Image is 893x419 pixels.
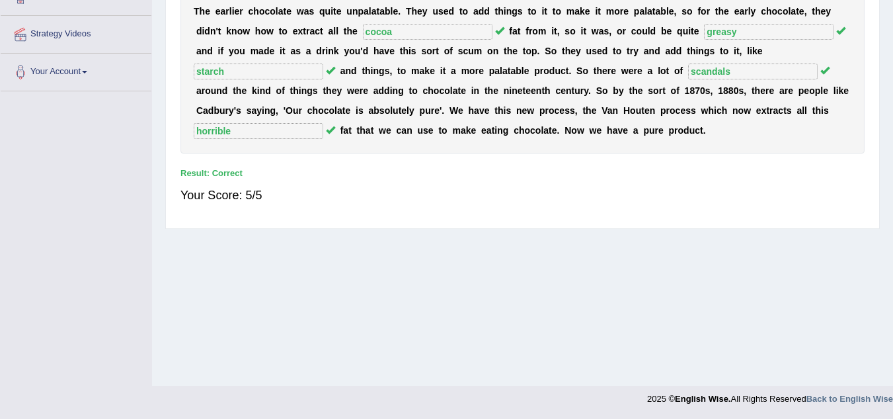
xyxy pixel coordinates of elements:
[443,66,446,76] b: t
[826,6,831,17] b: y
[630,46,633,56] b: r
[205,6,210,17] b: e
[597,46,602,56] b: e
[411,66,419,76] b: m
[777,6,783,17] b: c
[436,46,439,56] b: t
[506,6,512,17] b: n
[537,46,540,56] b: .
[652,6,656,17] b: t
[1,16,151,49] a: Strategy Videos
[290,46,295,56] b: a
[475,66,479,76] b: r
[468,46,474,56] b: u
[237,26,243,36] b: o
[449,6,455,17] b: d
[631,26,637,36] b: c
[426,46,432,56] b: o
[720,46,723,56] b: t
[440,66,443,76] b: i
[634,6,640,17] b: p
[667,26,672,36] b: e
[479,6,485,17] b: d
[309,26,315,36] b: a
[365,66,371,76] b: h
[510,66,516,76] b: a
[522,66,524,76] b: l
[676,46,682,56] b: d
[473,6,479,17] b: a
[376,6,379,17] b: t
[788,6,791,17] b: l
[566,6,574,17] b: m
[286,6,291,17] b: e
[487,46,493,56] b: o
[220,46,223,56] b: f
[373,66,379,76] b: n
[451,66,456,76] b: a
[422,6,428,17] b: y
[649,46,655,56] b: n
[449,46,453,56] b: f
[666,6,669,17] b: l
[210,26,216,36] b: n
[504,6,506,17] b: i
[650,26,656,36] b: d
[523,46,526,56] b: t
[432,46,436,56] b: r
[744,6,748,17] b: r
[334,46,339,56] b: k
[315,26,320,36] b: c
[740,46,742,56] b: ,
[417,6,422,17] b: e
[723,46,729,56] b: o
[806,394,893,404] a: Back to English Wise
[644,6,647,17] b: l
[617,26,623,36] b: o
[202,26,204,36] b: i
[707,6,710,17] b: r
[379,66,385,76] b: g
[531,6,537,17] b: o
[551,26,554,36] b: i
[562,46,565,56] b: t
[411,6,417,17] b: h
[666,46,671,56] b: a
[739,6,744,17] b: a
[772,6,778,17] b: o
[218,46,221,56] b: i
[207,46,213,56] b: d
[351,66,357,76] b: d
[328,26,333,36] b: a
[518,6,523,17] b: s
[401,66,407,76] b: o
[747,46,750,56] b: l
[669,6,674,17] b: e
[463,6,469,17] b: o
[253,6,259,17] b: h
[687,6,693,17] b: o
[393,6,398,17] b: e
[255,26,261,36] b: h
[264,6,270,17] b: c
[345,66,351,76] b: n
[647,6,652,17] b: a
[444,6,449,17] b: e
[202,46,208,56] b: n
[194,6,200,17] b: T
[239,46,245,56] b: u
[196,26,202,36] b: d
[637,26,642,36] b: o
[761,6,766,17] b: c
[604,26,609,36] b: s
[297,6,304,17] b: w
[458,46,463,56] b: s
[674,6,677,17] b: ,
[554,26,557,36] b: t
[221,6,226,17] b: a
[525,26,529,36] b: f
[400,46,403,56] b: t
[574,6,580,17] b: a
[585,6,590,17] b: e
[551,46,557,56] b: o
